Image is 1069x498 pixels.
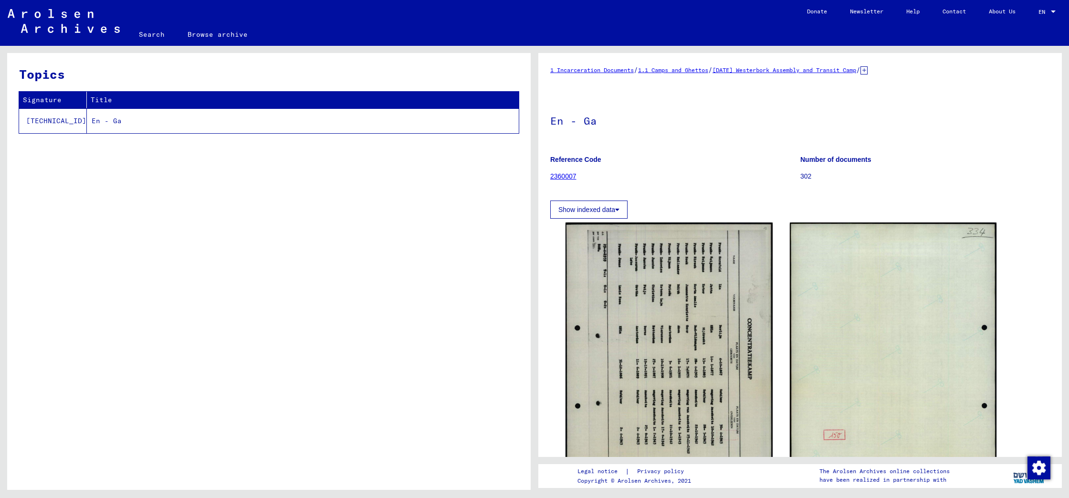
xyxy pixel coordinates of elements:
[87,92,519,108] th: Title
[577,466,695,477] div: |
[1038,9,1049,15] span: EN
[550,156,601,163] b: Reference Code
[629,466,695,477] a: Privacy policy
[1011,464,1047,487] img: yv_logo.png
[800,156,871,163] b: Number of documents
[713,66,856,74] a: [DATE] Westerbork Assembly and Transit Camp
[577,477,695,485] p: Copyright © Arolsen Archives, 2021
[19,92,87,108] th: Signature
[550,172,576,180] a: 2360007
[176,23,259,46] a: Browse archive
[550,201,628,219] button: Show indexed data
[550,66,634,74] a: 1 Incarceration Documents
[856,65,860,74] span: /
[1027,456,1050,479] img: Change consent
[550,99,1050,141] h1: En - Ga
[708,65,713,74] span: /
[819,476,950,484] p: have been realized in partnership with
[87,108,519,133] td: En - Ga
[19,108,87,133] td: [TECHNICAL_ID]
[638,66,708,74] a: 1.1 Camps and Ghettos
[819,467,950,476] p: The Arolsen Archives online collections
[634,65,638,74] span: /
[8,9,120,33] img: Arolsen_neg.svg
[800,171,1050,181] p: 302
[19,65,518,84] h3: Topics
[127,23,176,46] a: Search
[577,466,625,477] a: Legal notice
